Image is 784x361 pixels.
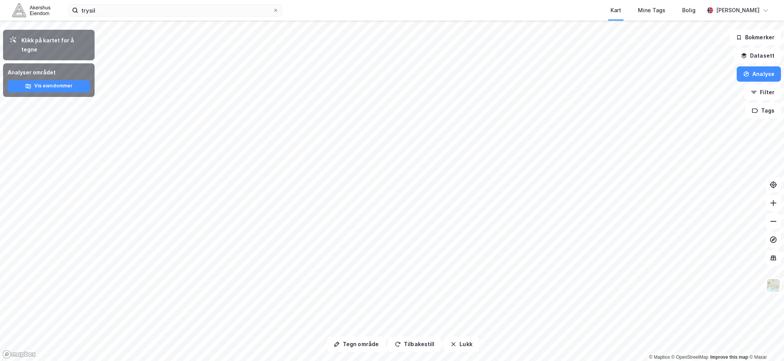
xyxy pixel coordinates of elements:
[327,337,385,352] button: Tegn område
[388,337,441,352] button: Tilbakestill
[716,6,760,15] div: [PERSON_NAME]
[737,66,781,82] button: Analyse
[444,337,479,352] button: Lukk
[746,324,784,361] div: Kontrollprogram for chat
[649,355,670,360] a: Mapbox
[8,68,90,77] div: Analyser området
[12,3,50,17] img: akershus-eiendom-logo.9091f326c980b4bce74ccdd9f866810c.svg
[21,36,88,54] div: Klikk på kartet for å tegne
[745,103,781,118] button: Tags
[638,6,665,15] div: Mine Tags
[672,355,708,360] a: OpenStreetMap
[2,350,36,359] a: Mapbox homepage
[734,48,781,63] button: Datasett
[610,6,621,15] div: Kart
[682,6,696,15] div: Bolig
[710,355,748,360] a: Improve this map
[744,85,781,100] button: Filter
[729,30,781,45] button: Bokmerker
[766,278,781,293] img: Z
[78,5,273,16] input: Søk på adresse, matrikkel, gårdeiere, leietakere eller personer
[746,324,784,361] iframe: Chat Widget
[8,80,90,92] button: Vis eiendommer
